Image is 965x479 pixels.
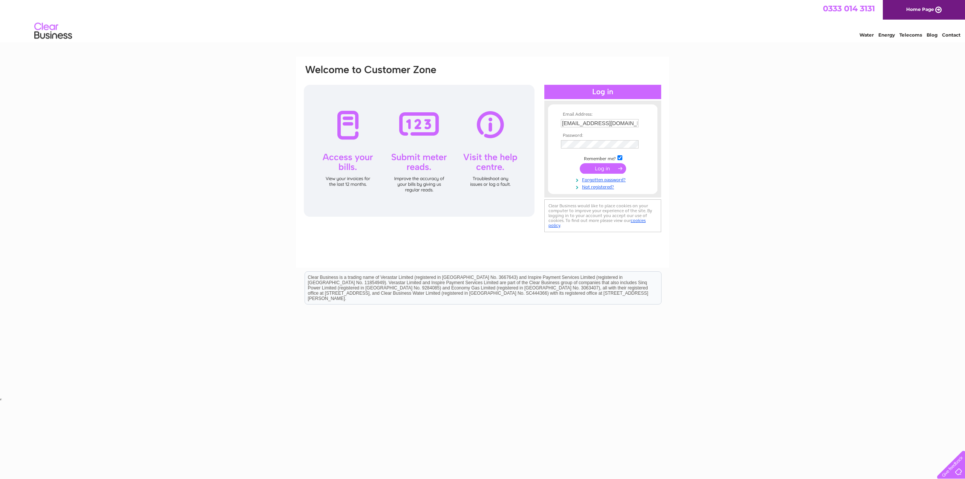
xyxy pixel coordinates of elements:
td: Remember me? [559,154,646,162]
a: Energy [878,32,895,38]
a: cookies policy [548,218,646,228]
div: Clear Business is a trading name of Verastar Limited (registered in [GEOGRAPHIC_DATA] No. 3667643... [305,4,661,37]
div: Clear Business would like to place cookies on your computer to improve your experience of the sit... [544,199,661,232]
a: 0333 014 3131 [823,4,875,13]
a: Blog [927,32,937,38]
img: logo.png [34,20,72,43]
a: Telecoms [899,32,922,38]
th: Password: [559,133,646,138]
input: Submit [580,163,626,174]
th: Email Address: [559,112,646,117]
a: Not registered? [561,183,646,190]
a: Contact [942,32,960,38]
a: Water [859,32,874,38]
a: Forgotten password? [561,176,646,183]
